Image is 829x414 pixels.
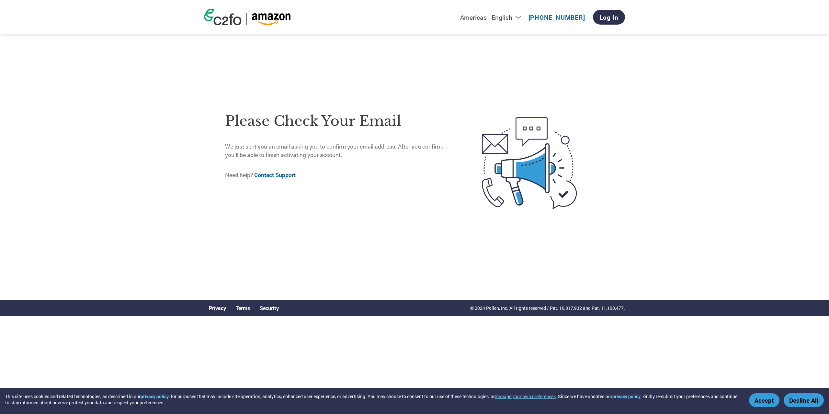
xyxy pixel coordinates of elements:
[252,13,291,25] img: Amazon
[204,9,242,25] img: c2fo logo
[209,305,226,311] a: Privacy
[593,10,625,25] a: Log In
[528,13,585,21] a: [PHONE_NUMBER]
[784,393,824,407] button: Decline All
[495,393,556,399] button: manage your own preferences
[141,393,169,399] a: privacy policy
[225,171,455,179] p: Need help?
[225,111,455,132] h1: Please check your email
[225,142,455,160] p: We just sent you an email asking you to confirm your email address. After you confirm, you’ll be ...
[254,171,296,179] a: Contact Support
[5,393,740,406] div: This site uses cookies and related technologies, as described in our , for purposes that may incl...
[236,305,250,311] a: Terms
[612,393,641,399] a: privacy policy
[749,393,779,407] button: Accept
[260,305,279,311] a: Security
[470,305,625,311] p: © 2024 Pollen, Inc. All rights reserved / Pat. 10,817,932 and Pat. 11,100,477.
[455,106,604,221] img: open-email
